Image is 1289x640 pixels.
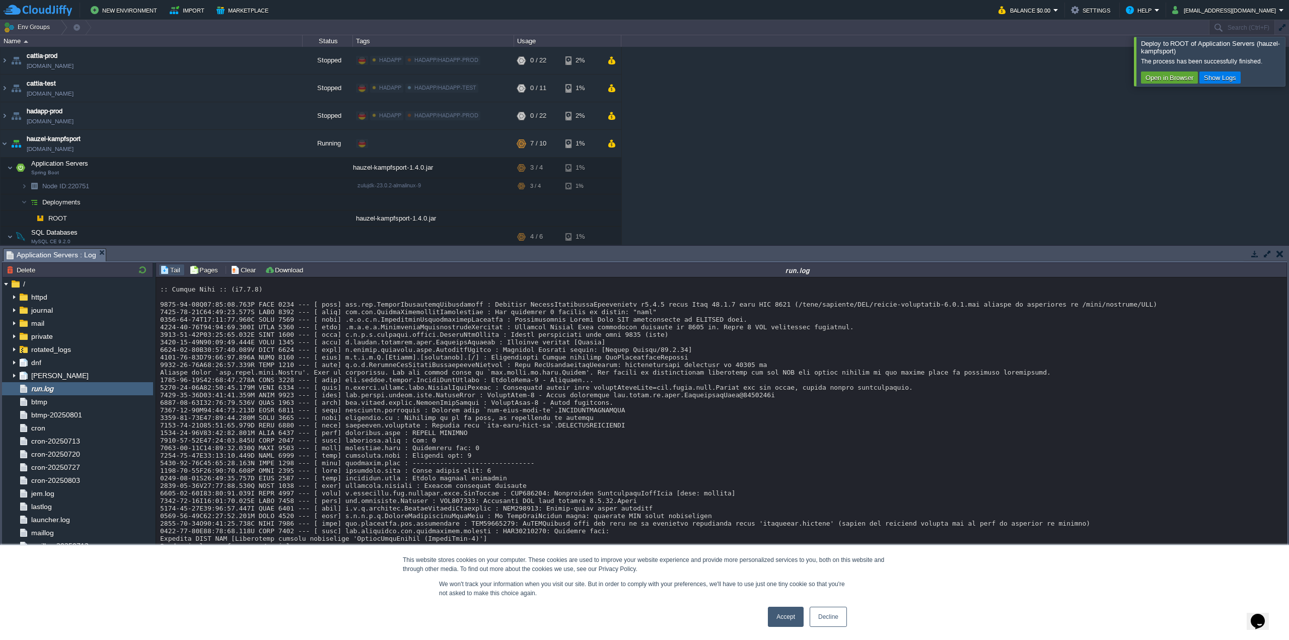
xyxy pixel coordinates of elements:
[565,158,598,178] div: 1%
[530,227,543,247] div: 4 / 6
[414,57,478,63] span: HADAPP/HADAPP-PROD
[27,144,74,154] a: [DOMAIN_NAME]
[29,397,49,406] span: btmp
[29,489,56,498] span: jem.log
[41,182,91,190] span: 220751
[21,194,27,210] img: AMDAwAAAACH5BAEAAAAALAAAAAABAAEAAAICRAEAOw==
[29,450,82,459] a: cron-20250720
[29,476,82,485] a: cron-20250803
[29,410,84,419] a: btmp-20250801
[41,198,82,206] a: Deployments
[27,134,81,144] a: hauzel-kampfsport
[29,541,90,550] a: maillog-20250713
[24,40,28,43] img: AMDAwAAAACH5BAEAAAAALAAAAAABAAEAAAICRAEAOw==
[29,345,73,354] a: rotated_logs
[565,47,598,74] div: 2%
[29,384,55,393] a: run.log
[303,47,353,74] div: Stopped
[530,158,543,178] div: 3 / 4
[27,79,56,89] a: cattia-test
[530,75,546,102] div: 0 / 11
[29,423,47,433] a: cron
[1141,57,1282,65] div: The process has been successfully finished.
[530,178,541,194] div: 3 / 4
[1141,40,1280,55] span: Deploy to ROOT of Application Servers (hauzel-kampfsport)
[29,332,54,341] a: private
[29,463,82,472] a: cron-20250727
[303,35,352,47] div: Status
[530,102,546,129] div: 0 / 22
[1,47,9,74] img: AMDAwAAAACH5BAEAAAAALAAAAAABAAEAAAICRAEAOw==
[41,182,91,190] a: Node ID:220751
[31,239,70,245] span: MySQL CE 9.2.0
[27,51,57,61] a: cattia-prod
[29,371,90,380] a: [PERSON_NAME]
[7,227,13,247] img: AMDAwAAAACH5BAEAAAAALAAAAAABAAEAAAICRAEAOw==
[7,249,96,261] span: Application Servers : Log
[310,266,1285,274] div: run.log
[91,4,160,16] button: New Environment
[565,102,598,129] div: 2%
[27,116,74,126] a: [DOMAIN_NAME]
[29,528,55,537] a: maillog
[357,182,421,188] span: zulujdk-23.0.2-almalinux-9
[7,158,13,178] img: AMDAwAAAACH5BAEAAAAALAAAAAABAAEAAAICRAEAOw==
[1142,73,1196,82] button: Open in Browser
[265,265,306,274] button: Download
[31,170,59,176] span: Spring Boot
[353,158,514,178] div: hauzel-kampfsport-1.4.0.jar
[33,210,47,226] img: AMDAwAAAACH5BAEAAAAALAAAAAABAAEAAAICRAEAOw==
[353,35,514,47] div: Tags
[29,437,82,446] span: cron-20250713
[810,607,847,627] a: Decline
[189,265,221,274] button: Pages
[353,210,514,226] div: hauzel-kampfsport-1.4.0.jar
[30,228,79,237] span: SQL Databases
[303,102,353,129] div: Stopped
[29,306,54,315] span: journal
[231,265,259,274] button: Clear
[7,265,38,274] button: Delete
[27,178,41,194] img: AMDAwAAAACH5BAEAAAAALAAAAAABAAEAAAICRAEAOw==
[30,160,90,167] a: Application ServersSpring Boot
[29,358,43,367] span: dnf
[414,85,476,91] span: HADAPP/HADAPP-TEST
[170,4,207,16] button: Import
[29,319,46,328] span: mail
[29,293,49,302] a: httpd
[439,580,850,598] p: We won't track your information when you visit our site. But in order to comply with your prefere...
[9,75,23,102] img: AMDAwAAAACH5BAEAAAAALAAAAAABAAEAAAICRAEAOw==
[1,130,9,157] img: AMDAwAAAACH5BAEAAAAALAAAAAABAAEAAAICRAEAOw==
[565,75,598,102] div: 1%
[768,607,804,627] a: Accept
[27,210,33,226] img: AMDAwAAAACH5BAEAAAAALAAAAAABAAEAAAICRAEAOw==
[1201,73,1239,82] button: Show Logs
[9,102,23,129] img: AMDAwAAAACH5BAEAAAAALAAAAAABAAEAAAICRAEAOw==
[403,555,886,574] div: This website stores cookies on your computer. These cookies are used to improve your website expe...
[30,159,90,168] span: Application Servers
[414,112,478,118] span: HADAPP/HADAPP-PROD
[30,229,79,236] a: SQL DatabasesMySQL CE 9.2.0
[998,4,1053,16] button: Balance $0.00
[47,214,68,223] a: ROOT
[27,194,41,210] img: AMDAwAAAACH5BAEAAAAALAAAAAABAAEAAAICRAEAOw==
[27,89,74,99] a: [DOMAIN_NAME]
[1172,4,1279,16] button: [EMAIL_ADDRESS][DOMAIN_NAME]
[27,106,62,116] a: hadapp-prod
[21,279,27,289] a: /
[1,75,9,102] img: AMDAwAAAACH5BAEAAAAALAAAAAABAAEAAAICRAEAOw==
